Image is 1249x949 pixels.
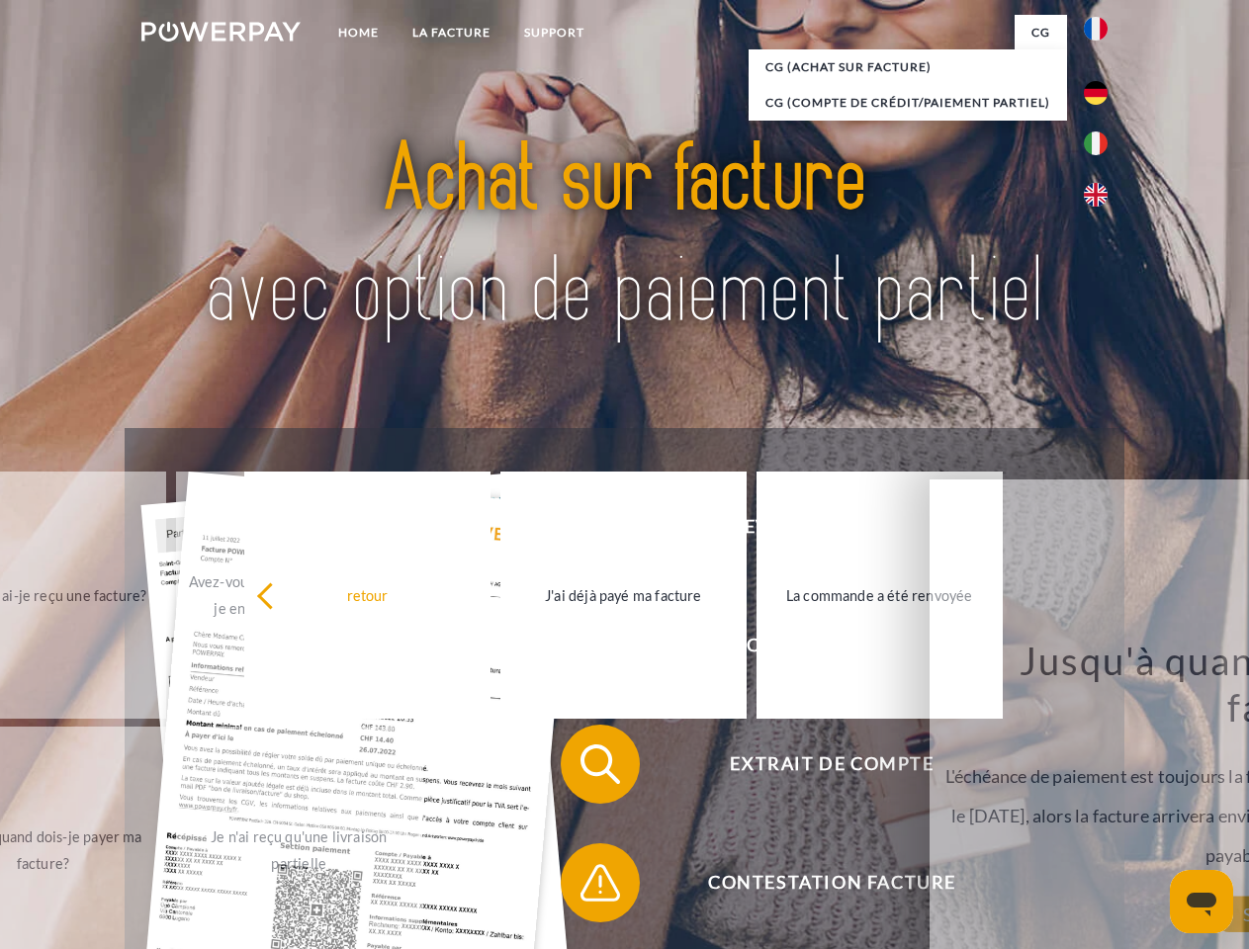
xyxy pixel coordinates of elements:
[589,843,1074,922] span: Contestation Facture
[188,568,410,622] div: Avez-vous reçu mes paiements, ai-je encore un solde ouvert?
[188,823,410,877] div: Je n'ai reçu qu'une livraison partielle
[1015,15,1067,50] a: CG
[768,581,991,608] div: La commande a été renvoyée
[189,95,1060,379] img: title-powerpay_fr.svg
[1084,81,1108,105] img: de
[561,725,1075,804] button: Extrait de compte
[176,472,422,719] a: Avez-vous reçu mes paiements, ai-je encore un solde ouvert?
[749,85,1067,121] a: CG (Compte de crédit/paiement partiel)
[321,15,396,50] a: Home
[576,739,625,789] img: qb_search.svg
[396,15,507,50] a: LA FACTURE
[1170,870,1233,933] iframe: Bouton de lancement de la fenêtre de messagerie
[561,843,1075,922] button: Contestation Facture
[512,581,735,608] div: J'ai déjà payé ma facture
[1084,183,1108,207] img: en
[1084,131,1108,155] img: it
[256,581,479,608] div: retour
[141,22,301,42] img: logo-powerpay-white.svg
[1084,17,1108,41] img: fr
[749,49,1067,85] a: CG (achat sur facture)
[576,858,625,907] img: qb_warning.svg
[589,725,1074,804] span: Extrait de compte
[507,15,601,50] a: Support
